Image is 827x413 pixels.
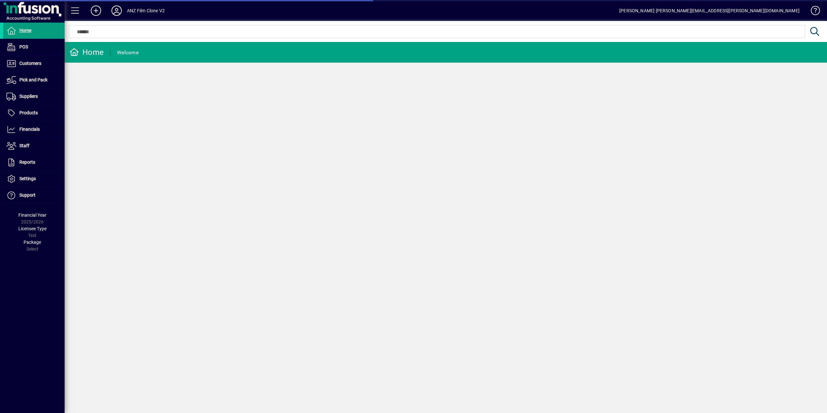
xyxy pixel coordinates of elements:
[24,240,41,245] span: Package
[3,154,65,170] a: Reports
[19,160,35,165] span: Reports
[19,192,36,198] span: Support
[86,5,106,16] button: Add
[19,77,47,82] span: Pick and Pack
[3,121,65,138] a: Financials
[117,47,139,58] div: Welcome
[806,1,819,22] a: Knowledge Base
[127,5,165,16] div: ANZ Film Clone V2
[3,72,65,88] a: Pick and Pack
[19,176,36,181] span: Settings
[19,110,38,115] span: Products
[3,105,65,121] a: Products
[3,56,65,72] a: Customers
[3,138,65,154] a: Staff
[3,187,65,203] a: Support
[19,61,41,66] span: Customers
[18,212,47,218] span: Financial Year
[19,44,28,49] span: POS
[19,127,40,132] span: Financials
[19,143,29,148] span: Staff
[106,5,127,16] button: Profile
[3,171,65,187] a: Settings
[19,28,31,33] span: Home
[19,94,38,99] span: Suppliers
[18,226,47,231] span: Licensee Type
[3,88,65,105] a: Suppliers
[3,39,65,55] a: POS
[69,47,104,57] div: Home
[619,5,800,16] div: [PERSON_NAME] [PERSON_NAME][EMAIL_ADDRESS][PERSON_NAME][DOMAIN_NAME]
